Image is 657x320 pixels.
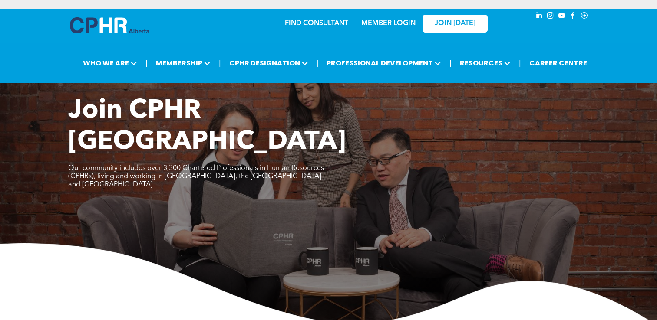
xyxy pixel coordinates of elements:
span: WHO WE ARE [80,55,140,71]
a: CAREER CENTRE [527,55,590,71]
span: JOIN [DATE] [435,20,475,28]
a: facebook [568,11,578,23]
li: | [449,54,452,72]
span: RESOURCES [457,55,513,71]
a: JOIN [DATE] [423,15,488,33]
a: Social network [580,11,589,23]
span: Our community includes over 3,300 Chartered Professionals in Human Resources (CPHRs), living and ... [68,165,324,188]
a: youtube [557,11,567,23]
a: instagram [546,11,555,23]
span: PROFESSIONAL DEVELOPMENT [324,55,444,71]
img: A blue and white logo for cp alberta [70,17,149,33]
span: Join CPHR [GEOGRAPHIC_DATA] [68,98,346,155]
a: MEMBER LOGIN [361,20,416,27]
span: CPHR DESIGNATION [227,55,311,71]
li: | [317,54,319,72]
a: linkedin [535,11,544,23]
li: | [219,54,221,72]
li: | [519,54,521,72]
span: MEMBERSHIP [153,55,213,71]
li: | [145,54,148,72]
a: FIND CONSULTANT [285,20,348,27]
